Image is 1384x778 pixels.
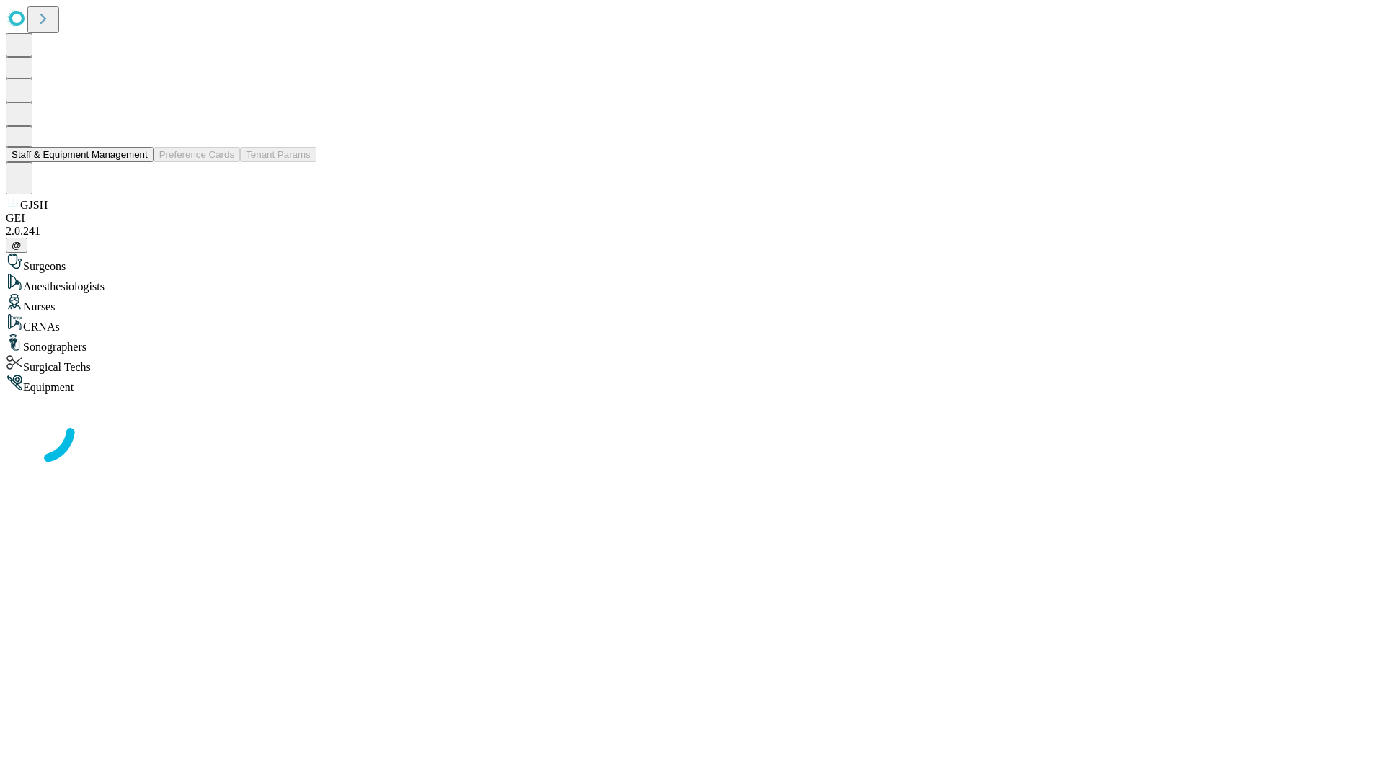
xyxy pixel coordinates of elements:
[6,334,1378,354] div: Sonographers
[6,225,1378,238] div: 2.0.241
[20,199,48,211] span: GJSH
[6,354,1378,374] div: Surgical Techs
[6,374,1378,394] div: Equipment
[6,147,154,162] button: Staff & Equipment Management
[12,240,22,251] span: @
[6,238,27,253] button: @
[240,147,316,162] button: Tenant Params
[154,147,240,162] button: Preference Cards
[6,293,1378,313] div: Nurses
[6,273,1378,293] div: Anesthesiologists
[6,253,1378,273] div: Surgeons
[6,212,1378,225] div: GEI
[6,313,1378,334] div: CRNAs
